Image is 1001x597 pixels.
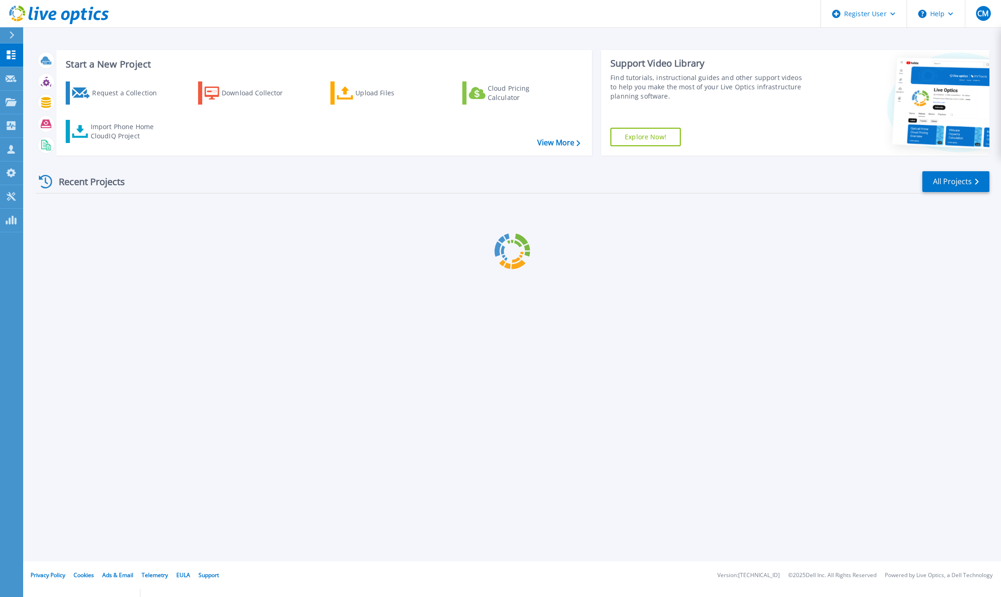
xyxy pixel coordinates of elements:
div: Find tutorials, instructional guides and other support videos to help you make the most of your L... [610,73,809,101]
span: CM [977,10,989,17]
a: Privacy Policy [31,571,65,579]
h3: Start a New Project [66,59,580,69]
a: Request a Collection [66,81,169,105]
a: Cloud Pricing Calculator [462,81,566,105]
a: Explore Now! [610,128,681,146]
a: View More [537,138,580,147]
div: Cloud Pricing Calculator [488,84,562,102]
div: Upload Files [355,84,429,102]
div: Request a Collection [92,84,166,102]
a: Telemetry [142,571,168,579]
a: Upload Files [330,81,434,105]
li: © 2025 Dell Inc. All Rights Reserved [788,572,877,578]
a: Ads & Email [102,571,133,579]
div: Import Phone Home CloudIQ Project [91,122,163,141]
div: Download Collector [222,84,296,102]
a: Support [199,571,219,579]
li: Version: [TECHNICAL_ID] [717,572,780,578]
div: Support Video Library [610,57,809,69]
a: Cookies [74,571,94,579]
div: Recent Projects [36,170,137,193]
a: EULA [176,571,190,579]
a: All Projects [922,171,989,192]
li: Powered by Live Optics, a Dell Technology [885,572,993,578]
a: Download Collector [198,81,301,105]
